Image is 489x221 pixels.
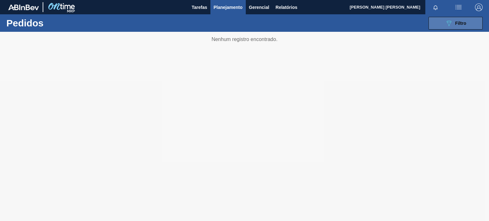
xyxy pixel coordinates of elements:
img: userActions [455,3,462,11]
span: Filtro [455,21,466,26]
button: Notificações [425,3,446,12]
span: Tarefas [192,3,207,11]
button: Filtro [429,17,483,30]
span: Relatórios [276,3,297,11]
h1: Pedidos [6,19,98,27]
span: Planejamento [214,3,243,11]
span: Gerencial [249,3,269,11]
img: Logout [475,3,483,11]
img: TNhmsLtSVTkK8tSr43FrP2fwEKptu5GPRR3wAAAABJRU5ErkJggg== [8,4,39,10]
